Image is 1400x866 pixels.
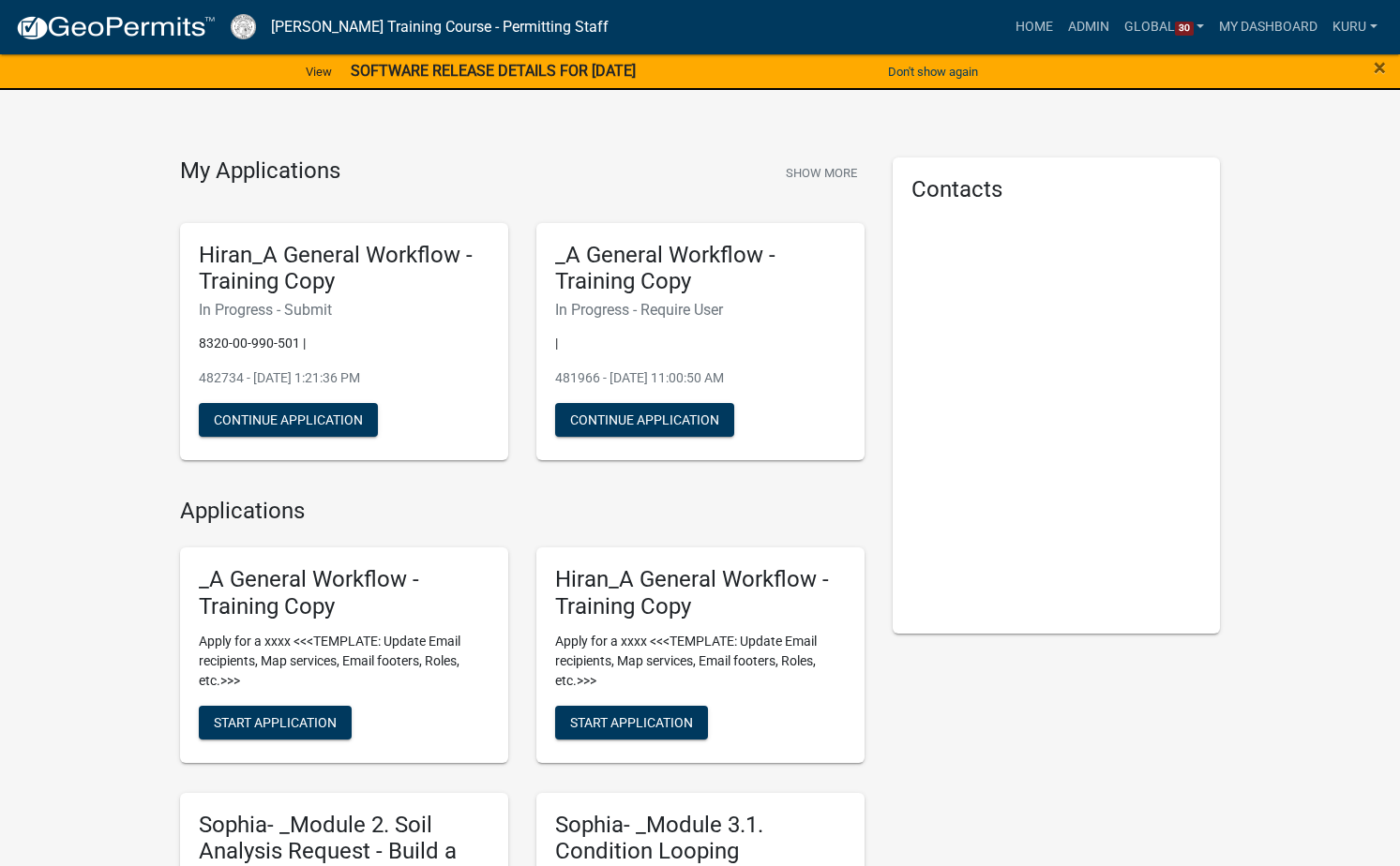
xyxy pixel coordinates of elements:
h5: Sophia- _Module 3.1. Condition Looping [555,812,846,866]
h6: In Progress - Submit [199,301,489,319]
span: Start Application [570,714,693,729]
a: Home [1008,9,1061,45]
a: Global30 [1117,9,1212,45]
p: Apply for a xxxx <<<TEMPLATE: Update Email recipients, Map services, Email footers, Roles, etc.>>> [199,632,489,691]
a: My Dashboard [1212,9,1325,45]
a: View [298,56,339,87]
button: Close [1374,56,1386,79]
p: 481966 - [DATE] 11:00:50 AM [555,368,846,388]
button: Continue Application [555,403,734,437]
h5: Hiran_A General Workflow - Training Copy [199,242,489,296]
button: Don't show again [881,56,986,87]
span: × [1374,54,1386,81]
h4: My Applications [180,157,340,186]
p: | [555,334,846,353]
h4: Applications [180,498,865,525]
strong: SOFTWARE RELEASE DETAILS FOR [DATE] [351,62,636,80]
a: [PERSON_NAME] Training Course - Permitting Staff [271,11,609,43]
h5: Contacts [911,176,1202,203]
h6: In Progress - Require User [555,301,846,319]
a: Kuru [1325,9,1385,45]
h5: Hiran_A General Workflow - Training Copy [555,566,846,620]
img: Schneider Training Course - Permitting Staff [231,14,256,39]
h5: _A General Workflow - Training Copy [199,566,489,620]
button: Start Application [199,706,352,739]
button: Continue Application [199,403,378,437]
p: 482734 - [DATE] 1:21:36 PM [199,368,489,388]
a: Admin [1061,9,1117,45]
button: Show More [778,157,865,188]
p: Apply for a xxxx <<<TEMPLATE: Update Email recipients, Map services, Email footers, Roles, etc.>>> [555,632,846,691]
h5: _A General Workflow - Training Copy [555,242,846,296]
p: 8320-00-990-501 | [199,334,489,353]
span: 30 [1175,22,1194,37]
button: Start Application [555,706,708,739]
span: Start Application [214,714,337,729]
